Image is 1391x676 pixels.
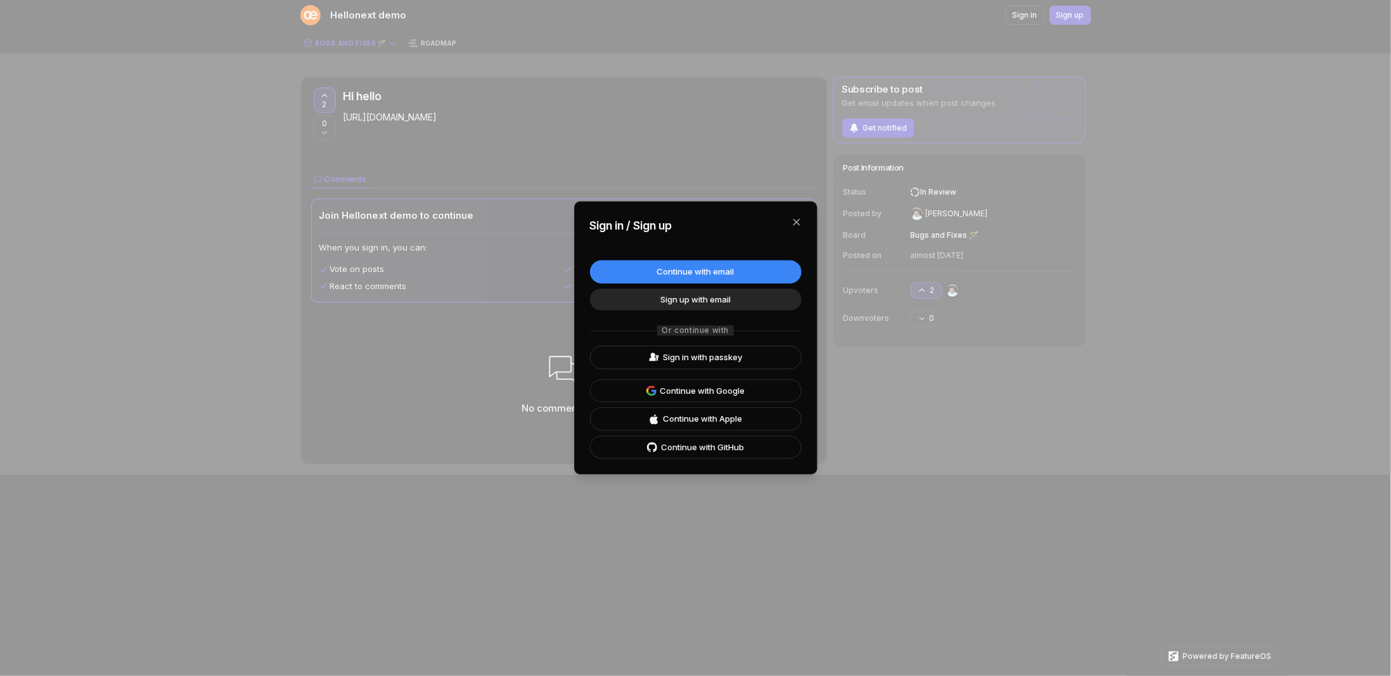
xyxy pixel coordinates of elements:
span: Continue with Apple [663,413,742,426]
span: Sign up with email [660,294,731,306]
span: Or continue with [662,325,729,335]
span: Continue with Google [660,385,745,397]
a: Continue with Apple [590,408,802,431]
button: Sign up with email [590,289,802,311]
button: Sign in with passkey [590,346,802,369]
button: Continue with Google [590,379,802,403]
button: Continue with GitHub [590,436,802,459]
button: Continue with email [590,260,802,283]
span: Continue with email [657,266,734,278]
span: Sign in / Sign up [590,217,672,235]
span: Sign in with passkey [663,351,742,363]
span: Continue with GitHub [661,441,744,453]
